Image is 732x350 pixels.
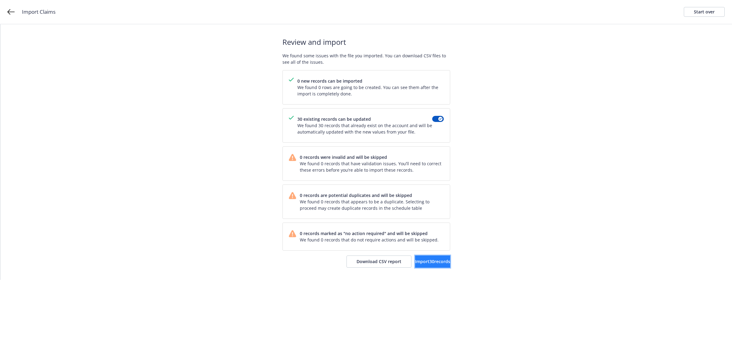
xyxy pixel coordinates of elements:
[300,192,444,198] span: 0 records are potential duplicates and will be skipped
[300,154,444,160] span: 0 records were invalid and will be skipped
[300,160,444,173] span: We found 0 records that have validation issues. You’ll need to correct these errors before you’re...
[684,7,725,17] a: Start over
[297,84,444,97] span: We found 0 rows are going to be created. You can see them after the import is completely done.
[300,237,439,243] span: We found 0 records that do not require actions and will be skipped.
[415,255,450,268] button: Import30records
[297,116,432,122] span: 30 existing records can be updated
[22,8,56,16] span: Import Claims
[300,230,439,237] span: 0 records marked as "no action required" and will be skipped
[297,78,444,84] span: 0 new records can be imported
[694,7,715,16] div: Start over
[282,37,450,48] span: Review and import
[346,255,411,268] button: Download CSV report
[300,198,444,211] span: We found 0 records that appears to be a duplicate. Selecting to proceed may create duplicate reco...
[297,122,432,135] span: We found 30 records that already exist on the account and will be automatically updated with the ...
[415,259,450,264] span: Import 30 records
[357,259,401,264] span: Download CSV report
[282,52,450,65] span: We found some issues with the file you imported. You can download CSV files to see all of the iss...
